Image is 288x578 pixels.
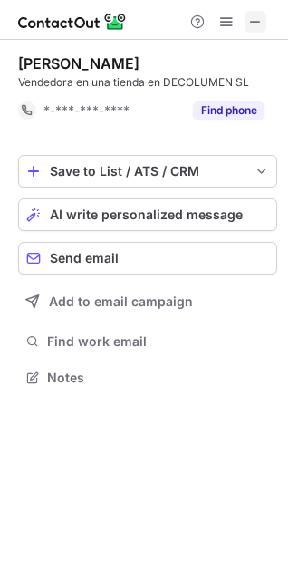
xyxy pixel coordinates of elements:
div: Vendedora en una tienda en DECOLUMEN SL [18,74,277,91]
button: Add to email campaign [18,285,277,318]
img: ContactOut v5.3.10 [18,11,127,33]
span: Notes [47,370,270,386]
span: Send email [50,251,119,265]
button: AI write personalized message [18,198,277,231]
button: Reveal Button [193,101,264,120]
button: Notes [18,365,277,390]
span: Add to email campaign [49,294,193,309]
span: AI write personalized message [50,207,243,222]
button: Find work email [18,329,277,354]
div: Save to List / ATS / CRM [50,164,245,178]
span: Find work email [47,333,270,350]
button: save-profile-one-click [18,155,277,188]
div: [PERSON_NAME] [18,54,139,72]
button: Send email [18,242,277,275]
